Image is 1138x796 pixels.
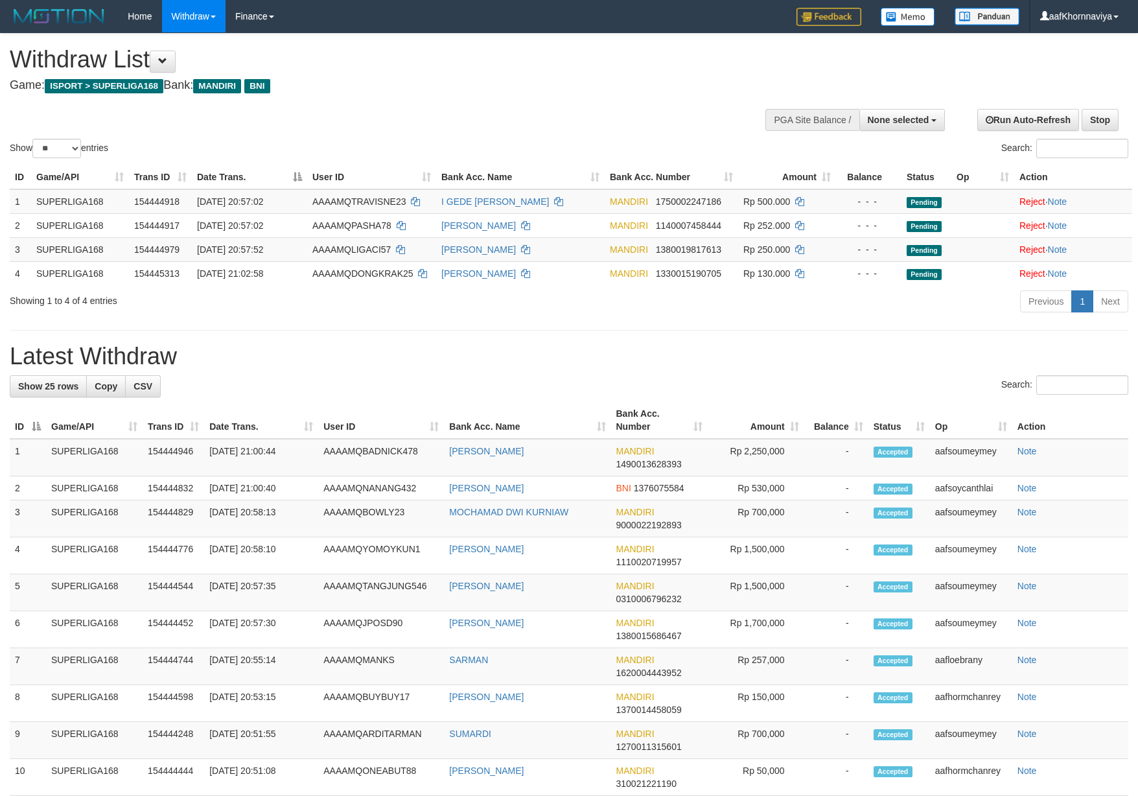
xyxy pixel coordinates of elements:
[143,476,204,500] td: 154444832
[616,692,655,702] span: MANDIRI
[874,581,912,592] span: Accepted
[197,268,263,279] span: [DATE] 21:02:58
[307,165,436,189] th: User ID: activate to sort column ascending
[616,483,631,493] span: BNI
[10,500,46,537] td: 3
[129,165,192,189] th: Trans ID: activate to sort column ascending
[1014,213,1132,237] td: ·
[46,537,143,574] td: SUPERLIGA168
[804,439,868,476] td: -
[449,483,524,493] a: [PERSON_NAME]
[10,439,46,476] td: 1
[10,759,46,796] td: 10
[318,537,444,574] td: AAAAMQYOMOYKUN1
[616,581,655,591] span: MANDIRI
[46,574,143,611] td: SUPERLIGA168
[444,402,610,439] th: Bank Acc. Name: activate to sort column ascending
[10,6,108,26] img: MOTION_logo.png
[804,722,868,759] td: -
[31,237,129,261] td: SUPERLIGA168
[134,220,180,231] span: 154444917
[449,655,488,665] a: SARMAN
[1019,268,1045,279] a: Reject
[656,268,721,279] span: Copy 1330015190705 to clipboard
[796,8,861,26] img: Feedback.jpg
[449,544,524,554] a: [PERSON_NAME]
[10,476,46,500] td: 2
[708,648,804,685] td: Rp 257,000
[46,759,143,796] td: SUPERLIGA168
[708,439,804,476] td: Rp 2,250,000
[95,381,117,392] span: Copy
[1048,268,1067,279] a: Note
[708,574,804,611] td: Rp 1,500,000
[874,655,912,666] span: Accepted
[143,759,204,796] td: 154444444
[874,447,912,458] span: Accepted
[930,648,1012,685] td: aafloebrany
[874,729,912,740] span: Accepted
[841,195,896,208] div: - - -
[708,611,804,648] td: Rp 1,700,000
[10,722,46,759] td: 9
[708,722,804,759] td: Rp 700,000
[804,611,868,648] td: -
[1017,544,1037,554] a: Note
[31,189,129,214] td: SUPERLIGA168
[1017,446,1037,456] a: Note
[46,439,143,476] td: SUPERLIGA168
[656,244,721,255] span: Copy 1380019817613 to clipboard
[46,685,143,722] td: SUPERLIGA168
[616,446,655,456] span: MANDIRI
[874,766,912,777] span: Accepted
[312,244,391,255] span: AAAAMQLIGACI57
[1093,290,1128,312] a: Next
[841,267,896,280] div: - - -
[616,631,682,641] span: Copy 1380015686467 to clipboard
[46,611,143,648] td: SUPERLIGA168
[901,165,951,189] th: Status
[1036,375,1128,395] input: Search:
[1014,165,1132,189] th: Action
[441,220,516,231] a: [PERSON_NAME]
[907,221,942,232] span: Pending
[134,196,180,207] span: 154444918
[1012,402,1128,439] th: Action
[10,344,1128,369] h1: Latest Withdraw
[10,237,31,261] td: 3
[874,692,912,703] span: Accepted
[1017,618,1037,628] a: Note
[318,500,444,537] td: AAAAMQBOWLY23
[46,648,143,685] td: SUPERLIGA168
[10,685,46,722] td: 8
[441,196,549,207] a: I GEDE [PERSON_NAME]
[1017,507,1037,517] a: Note
[10,79,746,92] h4: Game: Bank:
[610,268,648,279] span: MANDIRI
[1019,244,1045,255] a: Reject
[874,484,912,495] span: Accepted
[46,500,143,537] td: SUPERLIGA168
[743,220,790,231] span: Rp 252.000
[86,375,126,397] a: Copy
[868,115,929,125] span: None selected
[1071,290,1093,312] a: 1
[1048,196,1067,207] a: Note
[804,402,868,439] th: Balance: activate to sort column ascending
[616,557,682,567] span: Copy 1110020719957 to clipboard
[134,268,180,279] span: 154445313
[204,648,318,685] td: [DATE] 20:55:14
[841,243,896,256] div: - - -
[708,500,804,537] td: Rp 700,000
[874,508,912,519] span: Accepted
[10,537,46,574] td: 4
[804,500,868,537] td: -
[143,500,204,537] td: 154444829
[1014,261,1132,285] td: ·
[708,759,804,796] td: Rp 50,000
[1017,655,1037,665] a: Note
[204,500,318,537] td: [DATE] 20:58:13
[45,79,163,93] span: ISPORT > SUPERLIGA168
[1048,220,1067,231] a: Note
[804,537,868,574] td: -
